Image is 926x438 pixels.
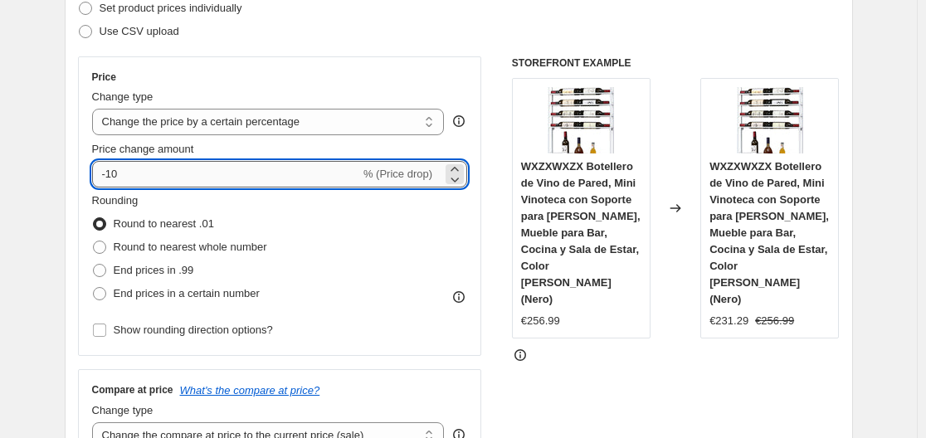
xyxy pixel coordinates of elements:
[114,287,260,299] span: End prices in a certain number
[512,56,840,70] h6: STOREFRONT EXAMPLE
[548,87,614,153] img: 71fkVdXD_ZL._AC_SL1500_80x.jpg
[92,404,154,416] span: Change type
[100,25,179,37] span: Use CSV upload
[92,90,154,103] span: Change type
[737,87,803,153] img: 71fkVdXD_ZL._AC_SL1500_80x.jpg
[92,143,194,155] span: Price change amount
[92,194,139,207] span: Rounding
[114,324,273,336] span: Show rounding direction options?
[451,113,467,129] div: help
[709,160,829,305] span: WXZXWXZX Botellero de Vino de Pared, Mini Vinoteca con Soporte para [PERSON_NAME], Mueble para Ba...
[92,383,173,397] h3: Compare at price
[363,168,432,180] span: % (Price drop)
[521,160,641,305] span: WXZXWXZX Botellero de Vino de Pared, Mini Vinoteca con Soporte para [PERSON_NAME], Mueble para Ba...
[114,264,194,276] span: End prices in .99
[92,161,360,187] input: -15
[92,71,116,84] h3: Price
[755,313,794,329] strike: €256.99
[521,313,560,329] div: €256.99
[114,217,214,230] span: Round to nearest .01
[709,313,748,329] div: €231.29
[100,2,242,14] span: Set product prices individually
[180,384,320,397] button: What's the compare at price?
[114,241,267,253] span: Round to nearest whole number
